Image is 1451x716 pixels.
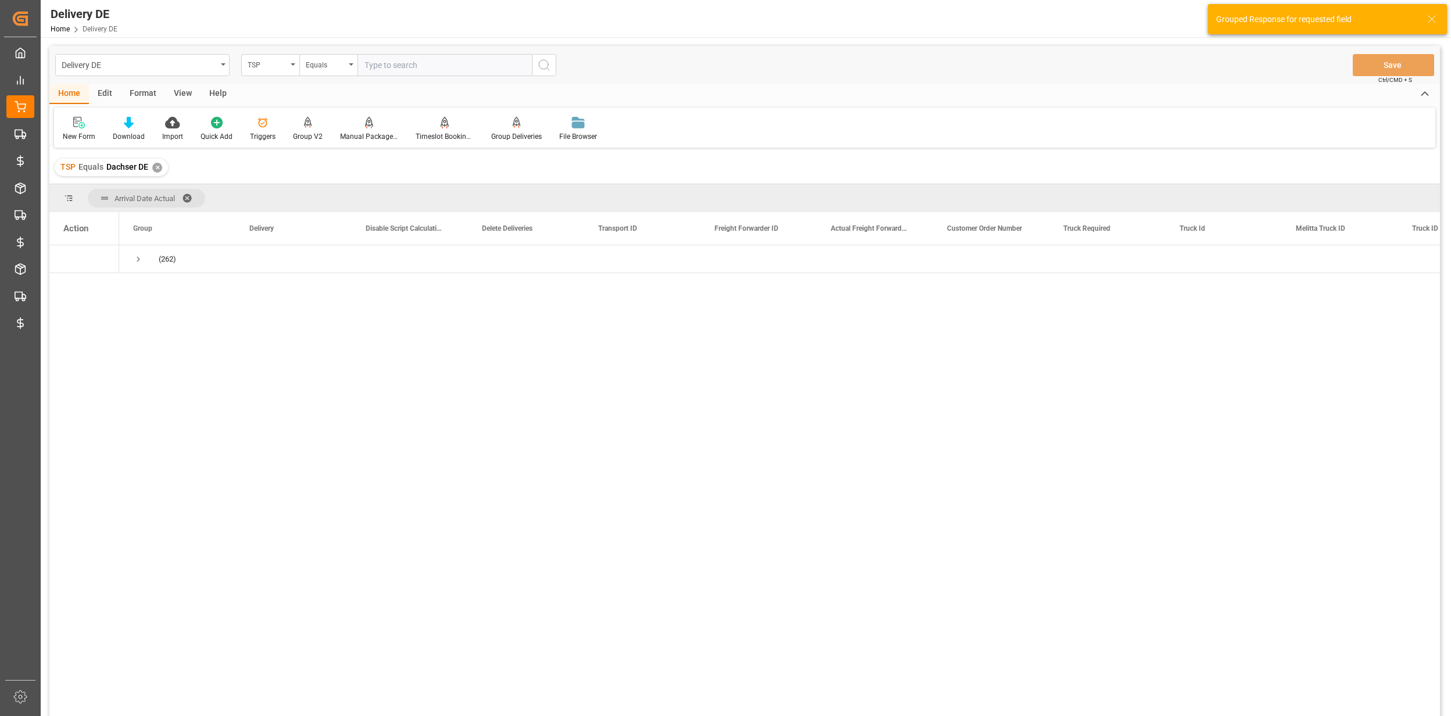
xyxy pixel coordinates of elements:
div: Import [162,131,183,142]
div: Home [49,84,89,104]
div: Group Deliveries [491,131,542,142]
div: Delivery DE [51,5,117,23]
span: Dachser DE [106,162,148,171]
button: Save [1353,54,1434,76]
div: Group V2 [293,131,323,142]
div: Format [121,84,165,104]
div: Quick Add [201,131,233,142]
span: Delete Deliveries [482,224,532,232]
a: Home [51,25,70,33]
div: Press SPACE to select this row. [49,245,119,273]
span: Truck Required [1063,224,1110,232]
div: Equals [306,57,345,70]
div: Action [63,223,88,234]
span: Customer Order Number [947,224,1022,232]
span: Group [133,224,152,232]
button: search button [532,54,556,76]
div: File Browser [559,131,597,142]
span: Freight Forwarder ID [714,224,778,232]
div: Grouped Response for requested field [1216,13,1416,26]
span: Actual Freight Forwarder ID [831,224,909,232]
span: Disable Script Calculations [366,224,444,232]
div: Help [201,84,235,104]
button: open menu [55,54,230,76]
div: Triggers [250,131,276,142]
span: Delivery [249,224,274,232]
div: Edit [89,84,121,104]
div: Timeslot Booking Report [416,131,474,142]
div: View [165,84,201,104]
div: Download [113,131,145,142]
input: Type to search [358,54,532,76]
span: TSP [60,162,76,171]
div: Delivery DE [62,57,217,71]
span: Arrival Date Actual [115,194,175,203]
div: New Form [63,131,95,142]
button: open menu [241,54,299,76]
span: (262) [159,246,176,273]
span: Transport ID [598,224,637,232]
div: TSP [248,57,287,70]
span: Truck Id [1180,224,1205,232]
button: open menu [299,54,358,76]
span: Melitta Truck ID [1296,224,1345,232]
span: Equals [78,162,103,171]
div: Manual Package TypeDetermination [340,131,398,142]
div: ✕ [152,163,162,173]
span: Ctrl/CMD + S [1378,76,1412,84]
